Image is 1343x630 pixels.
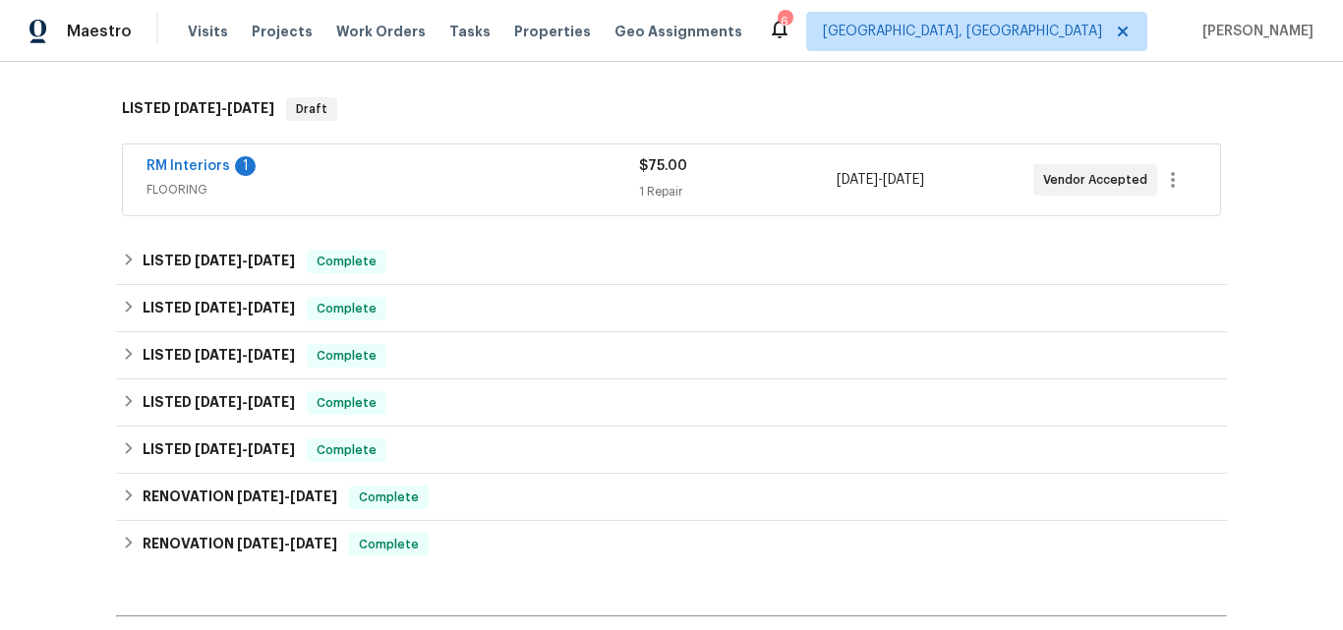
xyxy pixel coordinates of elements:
span: [DATE] [290,537,337,550]
span: [DATE] [195,348,242,362]
span: [DATE] [248,301,295,315]
span: $75.00 [639,159,687,173]
span: [DATE] [290,489,337,503]
span: - [195,348,295,362]
span: Vendor Accepted [1043,170,1155,190]
span: - [237,537,337,550]
span: [DATE] [248,348,295,362]
span: [DATE] [174,101,221,115]
span: Complete [309,393,384,413]
span: [DATE] [237,537,284,550]
h6: LISTED [143,438,295,462]
span: [DATE] [195,301,242,315]
span: - [195,442,295,456]
h6: LISTED [143,344,295,368]
span: Visits [188,22,228,41]
a: RM Interiors [146,159,230,173]
span: - [195,395,295,409]
span: Draft [288,99,335,119]
span: Geo Assignments [614,22,742,41]
span: Complete [309,299,384,318]
span: Projects [252,22,313,41]
div: 1 Repair [639,182,836,201]
div: RENOVATION [DATE]-[DATE]Complete [116,521,1227,568]
span: - [237,489,337,503]
div: LISTED [DATE]-[DATE]Complete [116,285,1227,332]
span: - [195,301,295,315]
span: [PERSON_NAME] [1195,22,1314,41]
div: 6 [778,12,791,31]
div: LISTED [DATE]-[DATE]Complete [116,332,1227,379]
div: LISTED [DATE]-[DATE]Draft [116,78,1227,141]
div: LISTED [DATE]-[DATE]Complete [116,427,1227,474]
span: Complete [351,535,427,554]
span: [DATE] [248,442,295,456]
div: 1 [235,156,256,176]
h6: LISTED [143,297,295,320]
span: Maestro [67,22,132,41]
h6: LISTED [122,97,274,121]
h6: LISTED [143,250,295,273]
span: [DATE] [837,173,878,187]
span: Complete [351,487,427,507]
span: Tasks [449,25,491,38]
span: [DATE] [883,173,924,187]
div: LISTED [DATE]-[DATE]Complete [116,379,1227,427]
div: RENOVATION [DATE]-[DATE]Complete [116,474,1227,521]
div: LISTED [DATE]-[DATE]Complete [116,238,1227,285]
span: Complete [309,440,384,460]
span: Complete [309,252,384,271]
span: Work Orders [336,22,426,41]
span: - [195,254,295,267]
span: [DATE] [227,101,274,115]
span: [DATE] [195,395,242,409]
span: FLOORING [146,180,639,200]
span: - [174,101,274,115]
span: - [837,170,924,190]
span: Properties [514,22,591,41]
span: [DATE] [237,489,284,503]
span: [DATE] [195,442,242,456]
span: [DATE] [195,254,242,267]
span: [DATE] [248,395,295,409]
span: [GEOGRAPHIC_DATA], [GEOGRAPHIC_DATA] [823,22,1102,41]
h6: RENOVATION [143,486,337,509]
span: [DATE] [248,254,295,267]
h6: LISTED [143,391,295,415]
h6: RENOVATION [143,533,337,556]
span: Complete [309,346,384,366]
